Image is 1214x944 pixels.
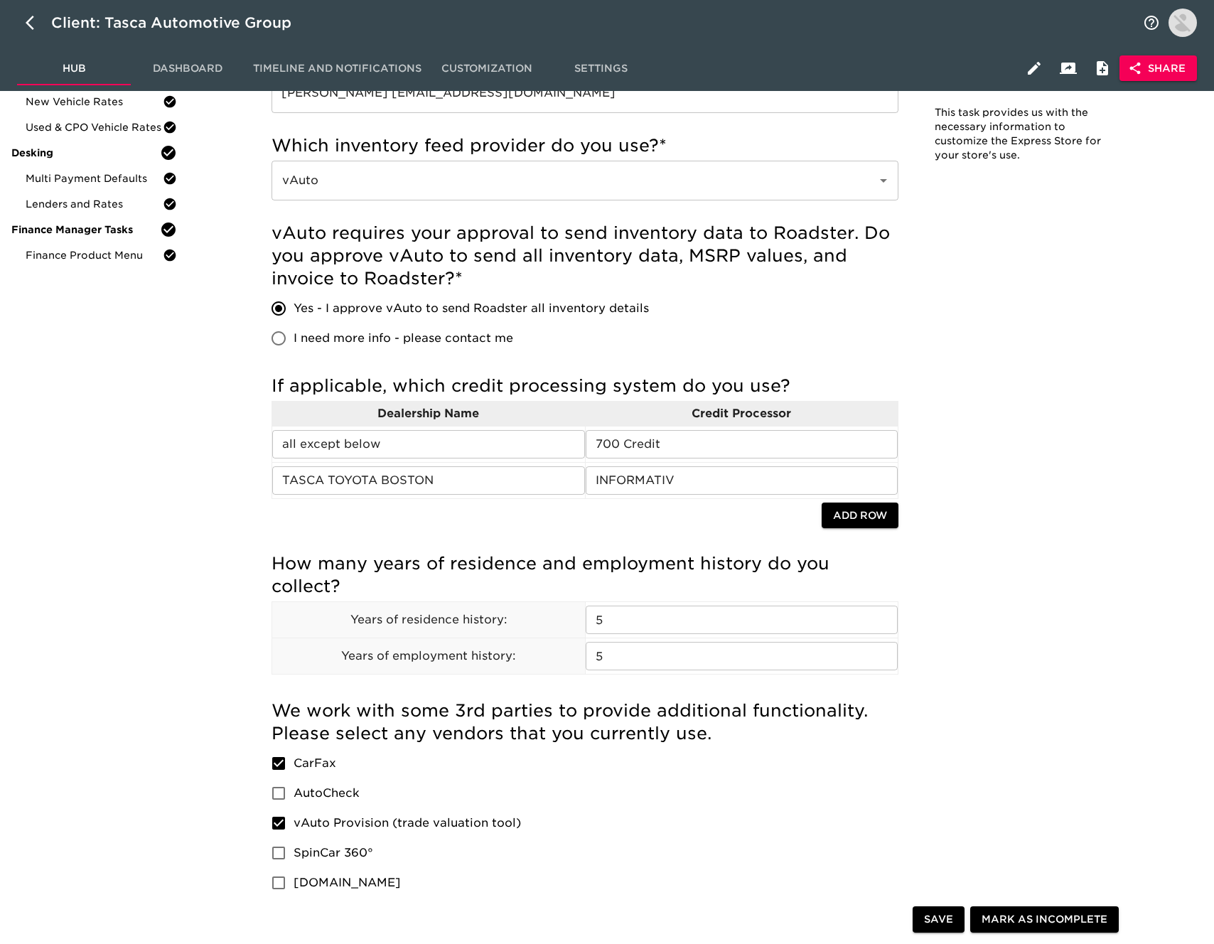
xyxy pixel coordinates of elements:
span: New Vehicle Rates [26,95,163,109]
button: Client View [1051,51,1085,85]
span: Save [924,911,953,929]
span: CarFax [294,755,336,772]
span: Finance Product Menu [26,248,163,262]
span: SpinCar 360° [294,844,373,862]
p: Years of employment history: [272,648,585,665]
p: Credit Processor [586,405,898,422]
span: Timeline and Notifications [253,60,421,77]
span: Multi Payment Defaults [26,171,163,186]
span: Hub [26,60,122,77]
button: Mark as Incomplete [970,907,1119,933]
span: AutoCheck [294,785,360,802]
h5: If applicable, which credit processing system do you use? [272,375,898,397]
span: [DOMAIN_NAME] [294,874,401,891]
h5: We work with some 3rd parties to provide additional functionality. Please select any vendors that... [272,699,898,745]
span: Settings [552,60,649,77]
span: Lenders and Rates [26,197,163,211]
p: This task provides us with the necessary information to customize the Express Store for your stor... [935,106,1105,163]
h5: How many years of residence and employment history do you collect? [272,552,898,598]
button: notifications [1134,6,1169,40]
h5: vAuto requires your approval to send inventory data to Roadster. Do you approve vAuto to send all... [272,222,898,290]
img: Profile [1169,9,1197,37]
span: Finance Manager Tasks [11,222,160,237]
h5: Which inventory feed provider do you use? [272,134,898,157]
div: Client: Tasca Automotive Group [51,11,311,34]
button: Open [874,171,893,191]
button: Save [913,907,965,933]
button: Edit Hub [1017,51,1051,85]
span: vAuto Provision (trade valuation tool) [294,815,521,832]
span: Dashboard [139,60,236,77]
span: Share [1131,60,1186,77]
button: Share [1119,55,1197,82]
span: Add Row [833,507,887,525]
span: Desking [11,146,160,160]
span: Used & CPO Vehicle Rates [26,120,163,134]
span: Yes - I approve vAuto to send Roadster all inventory details [294,300,649,317]
p: Dealership Name [272,405,585,422]
button: Internal Notes and Comments [1085,51,1119,85]
span: I need more info - please contact me [294,330,513,347]
button: Add Row [822,503,898,529]
p: Years of residence history: [272,611,585,628]
span: Customization [439,60,535,77]
span: Mark as Incomplete [982,911,1107,929]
